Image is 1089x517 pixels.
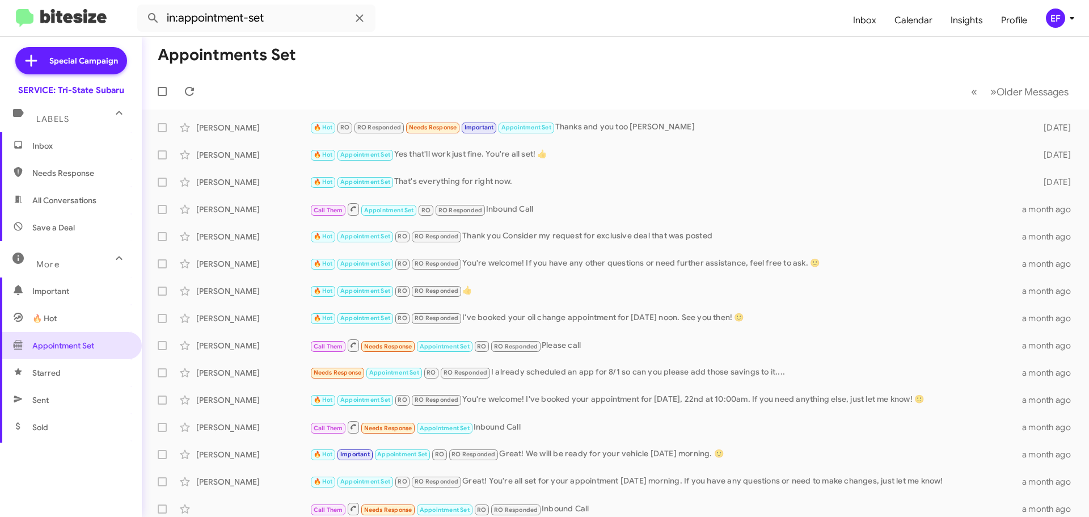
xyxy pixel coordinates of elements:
[1022,394,1080,406] div: a month ago
[1022,285,1080,297] div: a month ago
[310,475,1022,488] div: Great! You're all set for your appointment [DATE] morning. If you have any questions or need to m...
[18,85,124,96] div: SERVICE: Tri-State Subaru
[196,476,310,487] div: [PERSON_NAME]
[314,369,362,376] span: Needs Response
[409,124,457,131] span: Needs Response
[158,46,296,64] h1: Appointments Set
[1022,204,1080,215] div: a month ago
[310,312,1022,325] div: I've booked your oil change appointment for [DATE] noon. See you then! 🙂
[340,396,390,403] span: Appointment Set
[310,148,1025,161] div: Yes that'll work just fine. You're all set! 👍
[340,314,390,322] span: Appointment Set
[444,369,487,376] span: RO Responded
[196,449,310,460] div: [PERSON_NAME]
[196,340,310,351] div: [PERSON_NAME]
[310,338,1022,352] div: Please call
[435,451,444,458] span: RO
[32,394,49,406] span: Sent
[415,396,458,403] span: RO Responded
[310,230,1022,243] div: Thank you Consider my request for exclusive deal that was posted
[196,313,310,324] div: [PERSON_NAME]
[992,4,1036,37] span: Profile
[415,260,458,267] span: RO Responded
[310,202,1022,216] div: Inbound Call
[32,167,129,179] span: Needs Response
[1022,476,1080,487] div: a month ago
[1025,149,1080,161] div: [DATE]
[398,478,407,485] span: RO
[340,233,390,240] span: Appointment Set
[364,207,414,214] span: Appointment Set
[310,393,1022,406] div: You're welcome! I've booked your appointment for [DATE], 22nd at 10:00am. If you need anything el...
[314,506,343,514] span: Call Them
[420,343,470,350] span: Appointment Set
[314,207,343,214] span: Call Them
[36,114,69,124] span: Labels
[36,259,60,270] span: More
[420,506,470,514] span: Appointment Set
[494,343,538,350] span: RO Responded
[364,343,412,350] span: Needs Response
[1022,449,1080,460] div: a month ago
[420,424,470,432] span: Appointment Set
[1022,340,1080,351] div: a month ago
[984,80,1075,103] button: Next
[885,4,942,37] a: Calendar
[501,124,551,131] span: Appointment Set
[398,396,407,403] span: RO
[49,55,118,66] span: Special Campaign
[310,284,1022,297] div: 👍
[340,260,390,267] span: Appointment Set
[477,343,486,350] span: RO
[15,47,127,74] a: Special Campaign
[415,314,458,322] span: RO Responded
[398,287,407,295] span: RO
[314,260,333,267] span: 🔥 Hot
[310,257,1022,270] div: You're welcome! If you have any other questions or need further assistance, feel free to ask. 🙂
[32,313,57,324] span: 🔥 Hot
[196,149,310,161] div: [PERSON_NAME]
[32,340,94,351] span: Appointment Set
[494,506,538,514] span: RO Responded
[340,124,349,131] span: RO
[415,233,458,240] span: RO Responded
[964,80,984,103] button: Previous
[438,207,482,214] span: RO Responded
[465,124,494,131] span: Important
[1022,313,1080,324] div: a month ago
[32,195,96,206] span: All Conversations
[32,285,129,297] span: Important
[369,369,419,376] span: Appointment Set
[427,369,436,376] span: RO
[398,233,407,240] span: RO
[1022,367,1080,379] div: a month ago
[377,451,427,458] span: Appointment Set
[1025,176,1080,188] div: [DATE]
[314,424,343,432] span: Call Them
[398,260,407,267] span: RO
[415,478,458,485] span: RO Responded
[990,85,997,99] span: »
[1036,9,1077,28] button: EF
[32,140,129,152] span: Inbox
[477,506,486,514] span: RO
[32,422,48,433] span: Sold
[314,451,333,458] span: 🔥 Hot
[415,287,458,295] span: RO Responded
[310,448,1022,461] div: Great! We will be ready for your vehicle [DATE] morning. 🙂
[310,366,1022,379] div: I already scheduled an app for 8/1 so can you please add those savings to it....
[314,124,333,131] span: 🔥 Hot
[310,420,1022,434] div: Inbound Call
[314,478,333,485] span: 🔥 Hot
[997,86,1069,98] span: Older Messages
[1022,503,1080,515] div: a month ago
[196,285,310,297] div: [PERSON_NAME]
[310,121,1025,134] div: Thanks and you too [PERSON_NAME]
[340,178,390,186] span: Appointment Set
[421,207,430,214] span: RO
[942,4,992,37] a: Insights
[314,151,333,158] span: 🔥 Hot
[196,204,310,215] div: [PERSON_NAME]
[364,506,412,514] span: Needs Response
[314,396,333,403] span: 🔥 Hot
